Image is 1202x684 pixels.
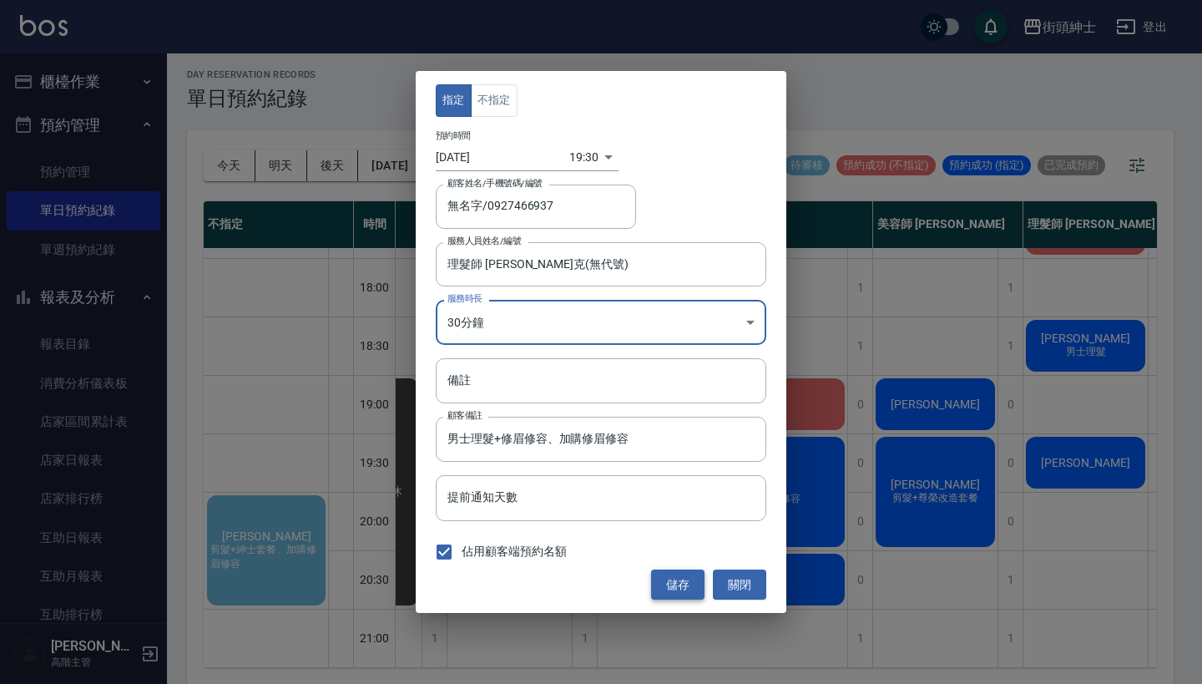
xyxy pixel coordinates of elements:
[447,235,521,247] label: 服務人員姓名/編號
[436,84,472,117] button: 指定
[471,84,518,117] button: 不指定
[569,144,598,171] div: 19:30
[436,129,471,141] label: 預約時間
[462,543,567,560] span: 佔用顧客端預約名額
[436,144,569,171] input: Choose date, selected date is 2025-09-12
[447,177,543,190] label: 顧客姓名/手機號碼/編號
[447,292,482,305] label: 服務時長
[713,570,766,600] button: 關閉
[447,409,482,422] label: 顧客備註
[436,300,766,345] div: 30分鐘
[651,570,705,600] button: 儲存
